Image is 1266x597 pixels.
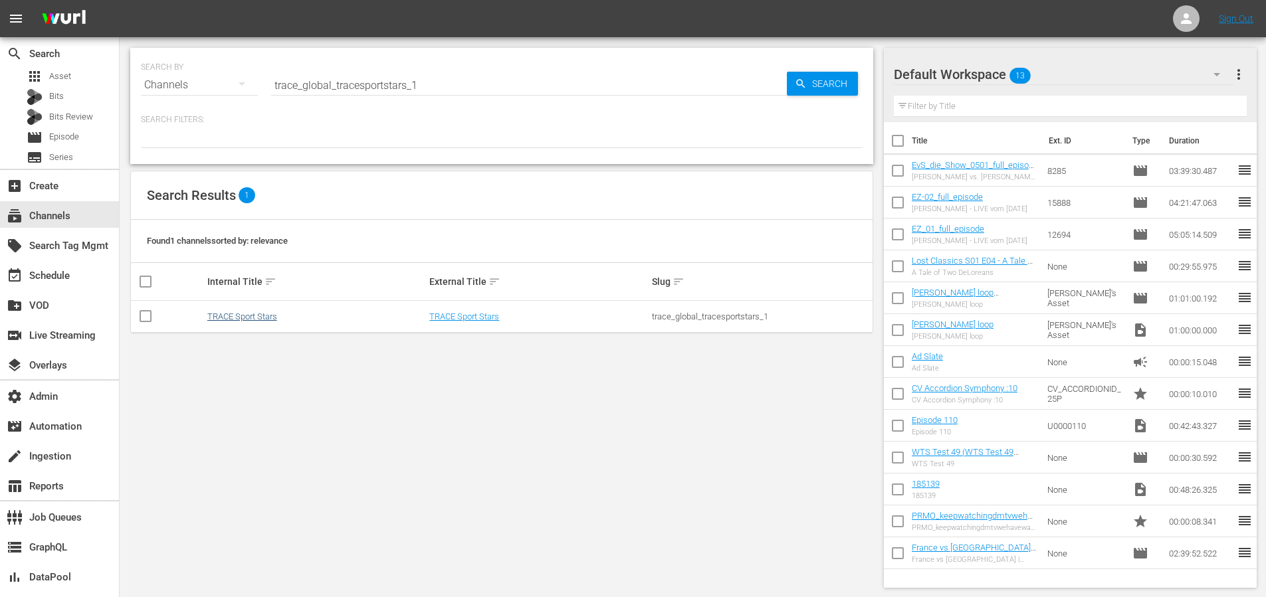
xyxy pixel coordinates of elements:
td: 00:42:43.327 [1164,410,1237,442]
td: 00:29:55.975 [1164,250,1237,282]
span: Channels [7,208,23,224]
span: Promo [1132,386,1148,402]
span: Create [7,178,23,194]
span: Asset [27,68,43,84]
td: [PERSON_NAME]'s Asset [1042,282,1127,314]
td: 00:48:26.325 [1164,473,1237,505]
div: [PERSON_NAME] - LIVE vom [DATE] [912,205,1027,213]
span: GraphQL [7,539,23,555]
span: Job Queues [7,509,23,525]
div: Slug [652,274,871,290]
a: Sign Out [1219,13,1253,24]
div: Bits [27,89,43,105]
td: 01:01:00.192 [1164,282,1237,314]
td: 00:00:30.592 [1164,442,1237,473]
span: sort [488,276,500,288]
div: France vs [GEOGRAPHIC_DATA] | WXV 1 2023 | Replay [912,555,1037,564]
span: Asset [49,70,71,83]
div: External Title [429,274,648,290]
td: 04:21:47.063 [1164,187,1237,218]
a: Lost Classics S01 E04 - A Tale of Two DeLoreans [912,256,1035,276]
td: None [1042,442,1127,473]
span: reorder [1237,353,1253,369]
span: Episode [1132,450,1148,466]
span: Live Streaming [7,327,23,343]
div: CV Accordion Symphony :10 [912,396,1017,404]
button: Search [787,72,858,96]
td: None [1042,250,1127,282]
td: CV_ACCORDIONID_25P [1042,378,1127,410]
span: VOD [7,298,23,313]
a: [PERSON_NAME] loop ([PERSON_NAME] loop (01:00:00)) [912,288,999,317]
span: 13 [1009,62,1031,90]
span: reorder [1237,449,1253,465]
span: Bits [49,90,64,103]
th: Duration [1161,122,1241,159]
td: None [1042,473,1127,505]
div: [PERSON_NAME] loop [912,332,994,341]
span: Automation [7,418,23,434]
span: Found 1 channels sorted by: relevance [147,236,288,246]
span: Reports [7,478,23,494]
a: EZ-02_full_episode [912,192,983,202]
span: more_vert [1231,66,1247,82]
span: Search Tag Mgmt [7,238,23,254]
td: 00:00:15.048 [1164,346,1237,378]
span: reorder [1237,513,1253,529]
span: Episode [1132,226,1148,242]
p: Search Filters: [141,114,863,126]
span: reorder [1237,417,1253,433]
span: Search [7,46,23,62]
td: 02:39:52.522 [1164,537,1237,569]
span: sort [673,276,685,288]
div: Bits Review [27,109,43,125]
td: 01:00:00.000 [1164,314,1237,346]
span: Series [49,151,73,164]
div: [PERSON_NAME] - LIVE vom [DATE] [912,236,1027,245]
a: EvS_die_Show_0501_full_episode [912,160,1034,180]
td: [PERSON_NAME]'s Asset [1042,314,1127,346]
span: Episode [1132,195,1148,211]
span: Promo [1132,513,1148,529]
span: reorder [1237,290,1253,305]
div: 185139 [912,491,940,500]
span: Search Results [147,187,236,203]
span: Episode [1132,290,1148,306]
a: CV Accordion Symphony :10 [912,383,1017,393]
span: sort [264,276,276,288]
span: Episode [27,129,43,145]
a: 185139 [912,479,940,489]
div: trace_global_tracesportstars_1 [652,311,871,321]
div: [PERSON_NAME] vs. [PERSON_NAME] - Die Liveshow [912,173,1037,181]
span: Admin [7,388,23,404]
span: reorder [1237,385,1253,401]
span: Search [807,72,858,96]
span: Episode [1132,163,1148,179]
span: reorder [1237,162,1253,178]
div: WTS Test 49 [912,460,1037,468]
td: 8285 [1042,155,1127,187]
a: PRMO_keepwatchingdmtvwehavewaysofmakingyoustay [912,511,1036,531]
div: A Tale of Two DeLoreans [912,268,1037,277]
div: Internal Title [207,274,426,290]
img: ans4CAIJ8jUAAAAAAAAAAAAAAAAAAAAAAAAgQb4GAAAAAAAAAAAAAAAAAAAAAAAAJMjXAAAAAAAAAAAAAAAAAAAAAAAAgAT5G... [32,3,96,35]
a: [PERSON_NAME] loop [912,319,994,329]
td: None [1042,537,1127,569]
span: reorder [1237,545,1253,560]
a: TRACE Sport Stars [429,311,499,321]
td: U0000110 [1042,410,1127,442]
span: reorder [1237,321,1253,337]
a: EZ_01_full_episode [912,224,984,234]
a: WTS Test 49 (WTS Test 49 (00:00:00)) [912,447,1019,467]
span: Overlays [7,357,23,373]
th: Ext. ID [1041,122,1125,159]
td: 00:00:08.341 [1164,505,1237,537]
span: reorder [1237,226,1253,242]
span: Series [27,149,43,165]
span: reorder [1237,481,1253,497]
a: TRACE Sport Stars [207,311,277,321]
td: 12694 [1042,218,1127,250]
a: Ad Slate [912,351,943,361]
div: Ad Slate [912,364,943,373]
td: 05:05:14.509 [1164,218,1237,250]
